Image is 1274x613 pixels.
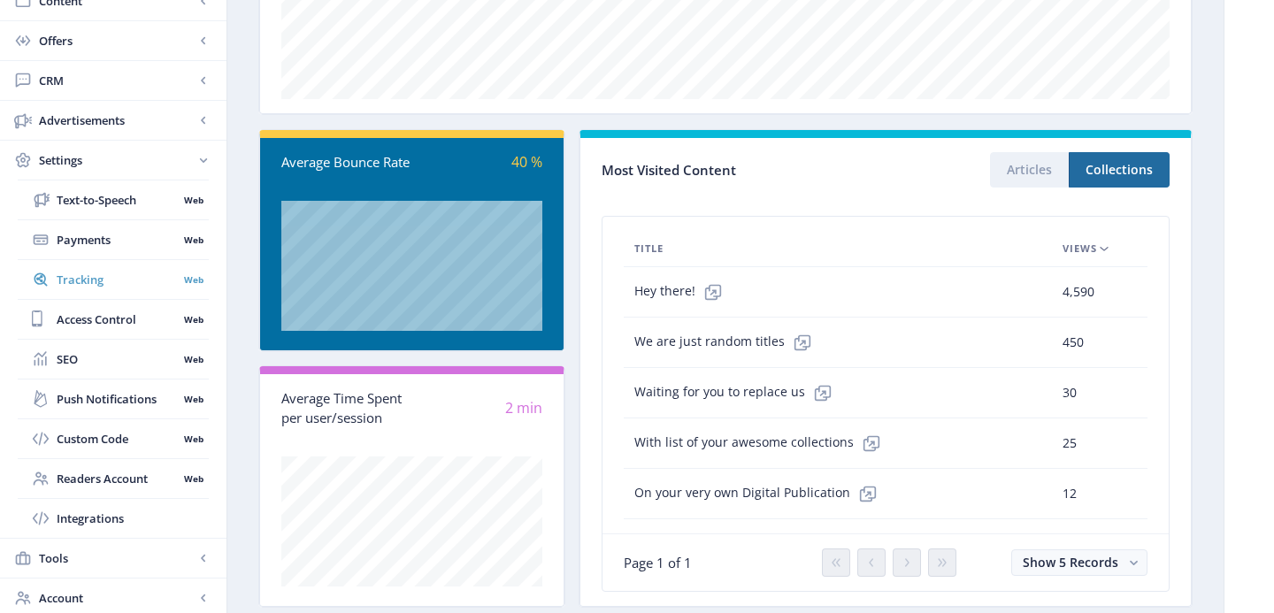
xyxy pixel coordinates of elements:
nb-badge: Web [178,390,209,408]
span: Account [39,589,195,607]
span: Offers [39,32,195,50]
div: Average Bounce Rate [281,152,412,172]
span: Text-to-Speech [57,191,178,209]
span: Title [634,238,664,259]
span: 4,590 [1063,281,1094,303]
a: Integrations [18,499,209,538]
span: Access Control [57,310,178,328]
span: Tracking [57,271,178,288]
span: Views [1063,238,1097,259]
span: Settings [39,151,195,169]
button: Collections [1069,152,1170,188]
button: Articles [990,152,1069,188]
a: Custom CodeWeb [18,419,209,458]
span: On your very own Digital Publication [634,476,886,511]
span: 40 % [511,152,542,172]
div: Average Time Spent per user/session [281,388,412,428]
a: TrackingWeb [18,260,209,299]
nb-badge: Web [178,191,209,209]
div: Most Visited Content [602,157,886,184]
span: CRM [39,72,195,89]
button: Show 5 Records [1011,549,1147,576]
span: Push Notifications [57,390,178,408]
span: Tools [39,549,195,567]
span: Show 5 Records [1023,554,1118,571]
span: We are just random titles [634,325,820,360]
span: 12 [1063,483,1077,504]
span: Integrations [57,510,209,527]
a: Access ControlWeb [18,300,209,339]
span: Custom Code [57,430,178,448]
span: 25 [1063,433,1077,454]
a: Push NotificationsWeb [18,379,209,418]
span: Payments [57,231,178,249]
span: 450 [1063,332,1084,353]
span: Advertisements [39,111,195,129]
span: With list of your awesome collections [634,425,889,461]
nb-badge: Web [178,430,209,448]
nb-badge: Web [178,470,209,487]
nb-badge: Web [178,271,209,288]
span: Readers Account [57,470,178,487]
nb-badge: Web [178,310,209,328]
nb-badge: Web [178,350,209,368]
a: Readers AccountWeb [18,459,209,498]
a: Text-to-SpeechWeb [18,180,209,219]
span: SEO [57,350,178,368]
div: 2 min [412,398,543,418]
span: 30 [1063,382,1077,403]
span: Hey there! [634,274,731,310]
span: Waiting for you to replace us [634,375,840,410]
a: PaymentsWeb [18,220,209,259]
span: Page 1 of 1 [624,554,692,571]
nb-badge: Web [178,231,209,249]
a: SEOWeb [18,340,209,379]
